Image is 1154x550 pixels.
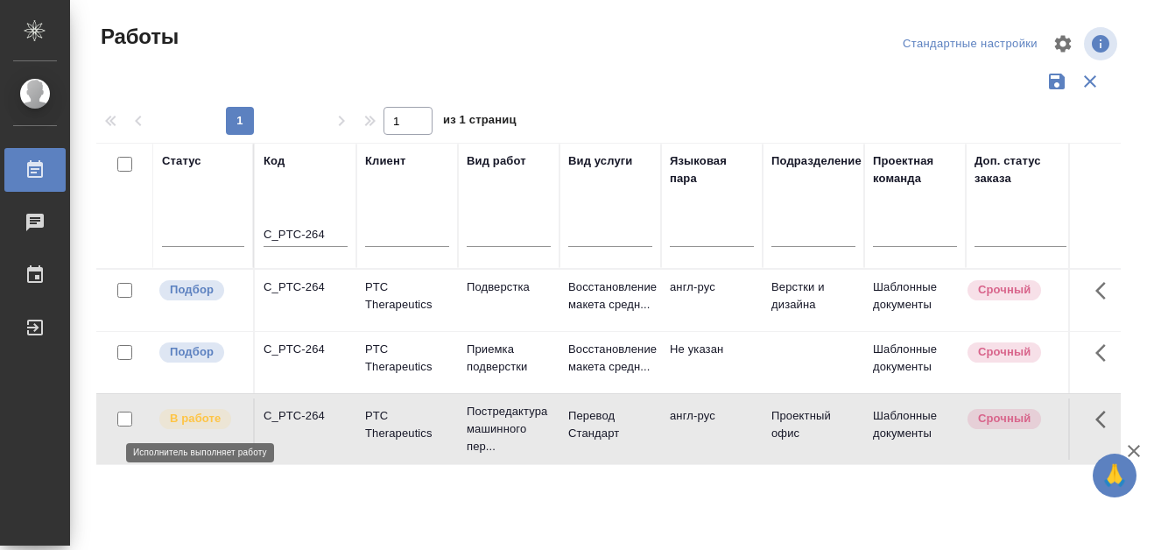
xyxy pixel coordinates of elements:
[96,23,179,51] span: Работы
[162,152,201,170] div: Статус
[568,341,652,376] p: Восстановление макета средн...
[467,341,551,376] p: Приемка подверстки
[264,407,348,425] div: C_PTC-264
[1085,398,1127,441] button: Здесь прячутся важные кнопки
[365,341,449,376] p: PTC Therapeutics
[365,407,449,442] p: PTC Therapeutics
[1084,27,1121,60] span: Посмотреть информацию
[1042,23,1084,65] span: Настроить таблицу
[467,403,551,455] p: Постредактура машинного пер...
[978,410,1031,427] p: Срочный
[1085,332,1127,374] button: Здесь прячутся важные кнопки
[864,398,966,460] td: Шаблонные документы
[170,343,214,361] p: Подбор
[365,279,449,314] p: PTC Therapeutics
[864,270,966,331] td: Шаблонные документы
[763,270,864,331] td: Верстки и дизайна
[661,332,763,393] td: Не указан
[975,152,1066,187] div: Доп. статус заказа
[158,341,244,364] div: Можно подбирать исполнителей
[264,341,348,358] div: C_PTC-264
[978,343,1031,361] p: Срочный
[1100,457,1129,494] span: 🙏
[264,279,348,296] div: C_PTC-264
[763,398,864,460] td: Проектный офис
[670,152,754,187] div: Языковая пара
[264,152,285,170] div: Код
[365,152,405,170] div: Клиент
[568,407,652,442] p: Перевод Стандарт
[170,410,221,427] p: В работе
[1040,65,1073,98] button: Сохранить фильтры
[978,281,1031,299] p: Срочный
[864,332,966,393] td: Шаблонные документы
[1093,454,1136,497] button: 🙏
[661,270,763,331] td: англ-рус
[467,279,551,296] p: Подверстка
[170,281,214,299] p: Подбор
[568,279,652,314] p: Восстановление макета средн...
[1085,270,1127,312] button: Здесь прячутся важные кнопки
[771,152,862,170] div: Подразделение
[467,152,526,170] div: Вид работ
[158,279,244,302] div: Можно подбирать исполнителей
[898,31,1042,58] div: split button
[443,109,517,135] span: из 1 страниц
[873,152,957,187] div: Проектная команда
[1073,65,1107,98] button: Сбросить фильтры
[661,398,763,460] td: англ-рус
[568,152,633,170] div: Вид услуги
